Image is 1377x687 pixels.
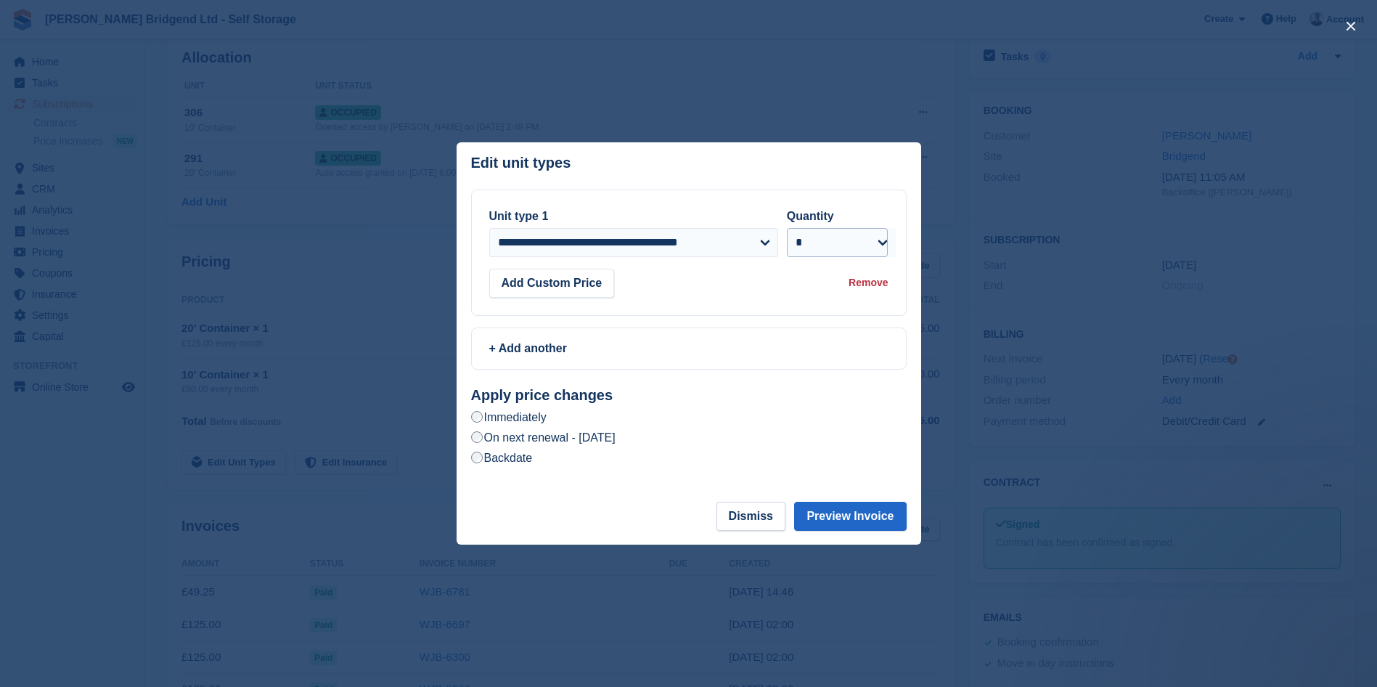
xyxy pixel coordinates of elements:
input: On next renewal - [DATE] [471,431,483,443]
label: On next renewal - [DATE] [471,430,616,445]
label: Backdate [471,450,533,466]
p: Edit unit types [471,155,571,171]
button: close [1339,15,1362,38]
div: + Add another [489,340,888,357]
button: Add Custom Price [489,269,615,298]
button: Preview Invoice [794,502,906,531]
label: Immediately [471,410,547,425]
a: + Add another [471,328,907,370]
div: Remove [849,275,888,290]
input: Backdate [471,452,483,463]
input: Immediately [471,411,483,423]
label: Unit type 1 [489,210,549,222]
label: Quantity [787,210,834,222]
strong: Apply price changes [471,387,613,403]
button: Dismiss [716,502,785,531]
